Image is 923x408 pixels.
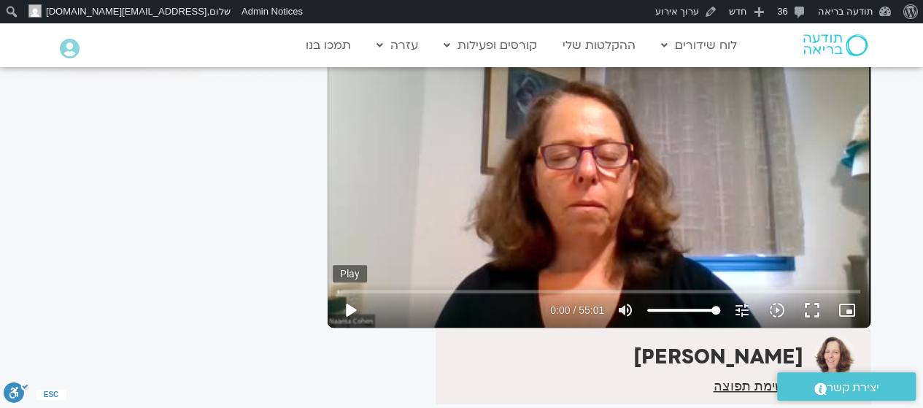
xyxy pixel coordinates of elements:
span: יצירת קשר [827,378,879,398]
img: תודעה בריאה [803,34,868,56]
span: [EMAIL_ADDRESS][DOMAIN_NAME] [46,6,206,17]
a: הצטרפות לרשימת תפוצה [713,380,855,393]
a: קורסים ופעילות [436,31,544,59]
a: עזרה [369,31,425,59]
a: תמכו בנו [298,31,358,59]
a: ההקלטות שלי [555,31,643,59]
a: לוח שידורים [654,31,744,59]
img: נעמה כהן [814,336,856,377]
strong: [PERSON_NAME] [633,343,803,371]
a: יצירת קשר [777,372,916,401]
